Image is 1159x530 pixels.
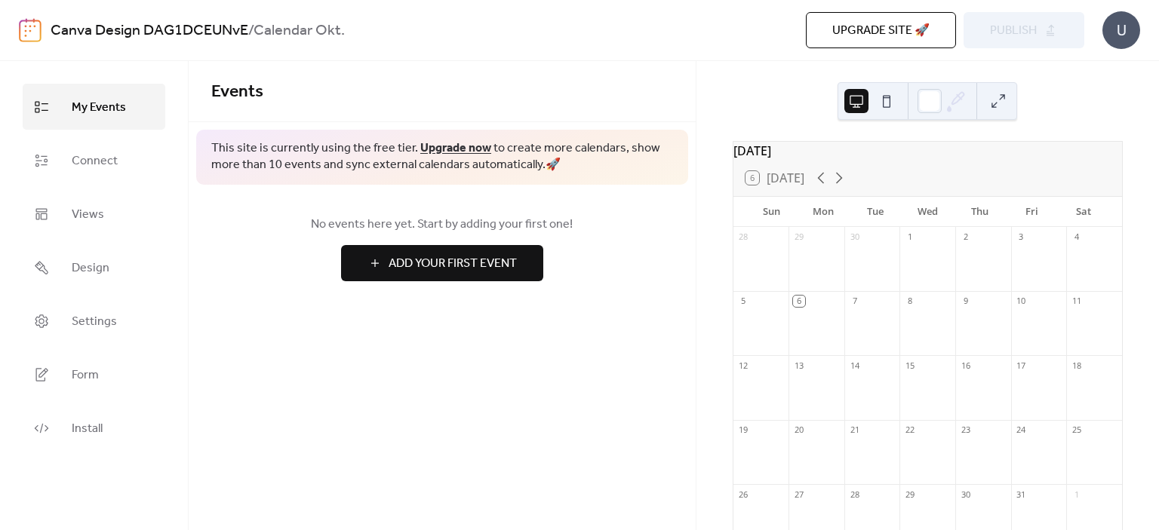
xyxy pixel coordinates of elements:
div: 10 [1016,296,1027,307]
span: This site is currently using the free tier. to create more calendars, show more than 10 events an... [211,140,673,174]
div: 4 [1071,231,1082,243]
a: Install [23,405,165,451]
span: No events here yet. Start by adding your first one! [211,216,673,234]
div: Fri [1006,197,1058,227]
button: Upgrade site 🚀 [806,12,956,48]
img: logo [19,18,42,42]
div: 7 [849,296,860,307]
div: 9 [960,296,971,307]
div: 28 [738,231,749,243]
div: 16 [960,360,971,371]
div: 1 [904,231,915,243]
div: 22 [904,424,915,436]
div: 28 [849,489,860,500]
div: 15 [904,360,915,371]
div: Wed [902,197,954,227]
div: Mon [798,197,850,227]
div: 11 [1071,296,1082,307]
div: 26 [738,489,749,500]
span: Views [72,203,104,226]
div: 30 [960,489,971,500]
div: 17 [1016,360,1027,371]
div: 1 [1071,489,1082,500]
span: My Events [72,96,126,119]
a: Settings [23,298,165,344]
div: Sat [1058,197,1110,227]
span: Events [211,75,263,109]
div: [DATE] [733,142,1122,160]
a: Upgrade now [420,136,491,160]
a: Connect [23,137,165,183]
div: Sun [746,197,798,227]
div: 18 [1071,360,1082,371]
div: U [1102,11,1140,49]
div: 3 [1016,231,1027,243]
b: Calendar Okt. [254,17,345,45]
a: My Events [23,84,165,130]
span: Settings [72,310,117,333]
a: Canva Design DAG1DCEUNvE [51,17,248,45]
span: Connect [72,149,118,173]
b: / [248,17,254,45]
a: Design [23,244,165,290]
div: 2 [960,231,971,243]
div: 21 [849,424,860,436]
div: 13 [793,360,804,371]
div: 24 [1016,424,1027,436]
div: 5 [738,296,749,307]
div: 6 [793,296,804,307]
div: 12 [738,360,749,371]
button: Add Your First Event [341,245,543,281]
div: 27 [793,489,804,500]
div: 8 [904,296,915,307]
a: Add Your First Event [211,245,673,281]
div: 20 [793,424,804,436]
a: Form [23,351,165,397]
div: 23 [960,424,971,436]
div: Thu [954,197,1006,227]
div: Tue [850,197,902,227]
span: Form [72,363,99,387]
a: Views [23,191,165,237]
div: 29 [793,231,804,243]
div: 25 [1071,424,1082,436]
span: Design [72,256,109,280]
div: 19 [738,424,749,436]
div: 29 [904,489,915,500]
div: 31 [1016,489,1027,500]
span: Install [72,417,103,440]
div: 30 [849,231,860,243]
span: Add Your First Event [389,255,517,273]
span: Upgrade site 🚀 [832,22,930,40]
div: 14 [849,360,860,371]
